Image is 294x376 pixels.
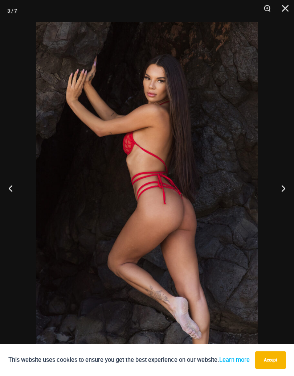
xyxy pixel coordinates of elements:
[8,355,250,365] p: This website uses cookies to ensure you get the best experience on our website.
[219,356,250,363] a: Learn more
[255,351,286,369] button: Accept
[7,5,17,16] div: 3 / 7
[36,22,258,354] img: Crystal Waves 327 Halter Top 4149 Thong 02
[267,170,294,206] button: Next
